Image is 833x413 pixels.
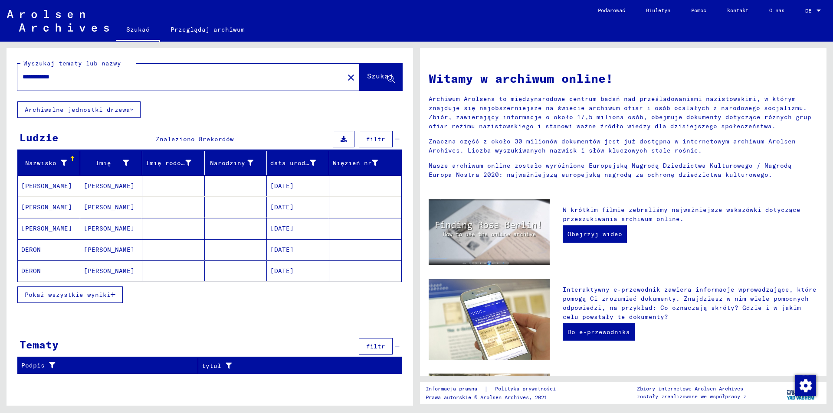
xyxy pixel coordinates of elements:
[563,206,800,223] font: W krótkim filmie zebraliśmy najważniejsze wskazówki dotyczące przeszukiwania archiwum online.
[156,135,203,143] font: Znaleziono 8
[270,246,294,254] font: [DATE]
[429,71,613,86] font: Witamy w archiwum online!
[84,267,134,275] font: [PERSON_NAME]
[795,375,816,396] img: Zmiana zgody
[727,7,748,13] font: kontakt
[17,286,123,303] button: Pokaż wszystkie wyniki
[202,359,391,373] div: tytuł
[25,159,56,167] font: Nazwisko
[346,72,356,83] mat-icon: close
[359,338,393,354] button: filtr
[116,19,160,42] a: Szukać
[429,199,550,265] img: video.jpg
[160,19,255,40] a: Przeglądaj archiwum
[270,224,294,232] font: [DATE]
[84,224,134,232] font: [PERSON_NAME]
[495,385,556,392] font: Polityka prywatności
[333,156,391,170] div: Więzień nr
[18,151,80,175] mat-header-cell: Nazwisko
[270,159,325,167] font: data urodzenia
[426,384,484,393] a: Informacja prawna
[598,7,625,13] font: Podarować
[84,246,134,254] font: [PERSON_NAME]
[270,203,294,211] font: [DATE]
[25,106,130,114] font: Archiwalne jednostki drzewa
[126,26,150,33] font: Szukać
[205,151,267,175] mat-header-cell: Narodziny
[25,291,111,299] font: Pokaż wszystkie wyniki
[80,151,143,175] mat-header-cell: Imię
[84,203,134,211] font: [PERSON_NAME]
[21,267,41,275] font: DERON
[84,182,134,190] font: [PERSON_NAME]
[426,394,547,400] font: Prawa autorskie © Arolsen Archives, 2021
[17,101,141,118] button: Archiwalne jednostki drzewa
[359,131,393,147] button: filtr
[21,224,72,232] font: [PERSON_NAME]
[367,72,393,80] font: Szukaj
[21,182,72,190] font: [PERSON_NAME]
[429,162,792,179] font: Nasze archiwum online zostało wyróżnione Europejską Nagrodą Dziedzictwa Kulturowego / Nagrodą Eur...
[203,135,234,143] font: rekordów
[146,159,189,167] font: Imię rodowe
[21,361,45,369] font: Podpis
[360,64,402,91] button: Szukaj
[7,10,109,32] img: Arolsen_neg.svg
[208,156,267,170] div: Narodziny
[21,246,41,254] font: DERON
[210,159,245,167] font: Narodziny
[567,230,622,238] font: Obejrzyj wideo
[429,95,811,130] font: Archiwum Arolsena to międzynarodowe centrum badań nad prześladowaniami nazistowskimi, w którym zn...
[426,385,477,392] font: Informacja prawna
[20,131,59,144] font: Ludzie
[333,159,372,167] font: Więzień nr
[84,156,142,170] div: Imię
[270,156,329,170] div: data urodzenia
[342,68,360,86] button: Jasne
[484,385,488,393] font: |
[23,59,121,67] font: Wyszukaj tematy lub nazwy
[202,362,221,370] font: tytuł
[142,151,205,175] mat-header-cell: Imię rodowe
[429,279,550,360] img: eguide.jpg
[567,328,630,336] font: Do e-przewodnika
[21,203,72,211] font: [PERSON_NAME]
[20,338,59,351] font: Tematy
[563,225,627,243] a: Obejrzyj wideo
[769,7,784,13] font: O nas
[21,359,198,373] div: Podpis
[637,385,743,392] font: Zbiory internetowe Arolsen Archives
[563,286,817,321] font: Interaktywny e-przewodnik zawiera informacje wprowadzające, które pomogą Ci zrozumieć dokumenty. ...
[270,182,294,190] font: [DATE]
[488,384,566,393] a: Polityka prywatności
[429,137,796,154] font: Znaczna część z około 30 milionów dokumentów jest już dostępna w internetowym archiwum Arolsen Ar...
[805,7,811,14] font: DE
[563,323,635,341] a: Do e-przewodnika
[21,156,80,170] div: Nazwisko
[646,7,670,13] font: Biuletyn
[146,156,204,170] div: Imię rodowe
[637,393,746,400] font: zostały zrealizowane we współpracy z
[171,26,245,33] font: Przeglądaj archiwum
[366,135,385,143] font: filtr
[366,342,385,350] font: filtr
[785,382,817,403] img: yv_logo.png
[691,7,706,13] font: Pomoc
[270,267,294,275] font: [DATE]
[329,151,402,175] mat-header-cell: Więzień nr
[267,151,329,175] mat-header-cell: data urodzenia
[95,159,111,167] font: Imię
